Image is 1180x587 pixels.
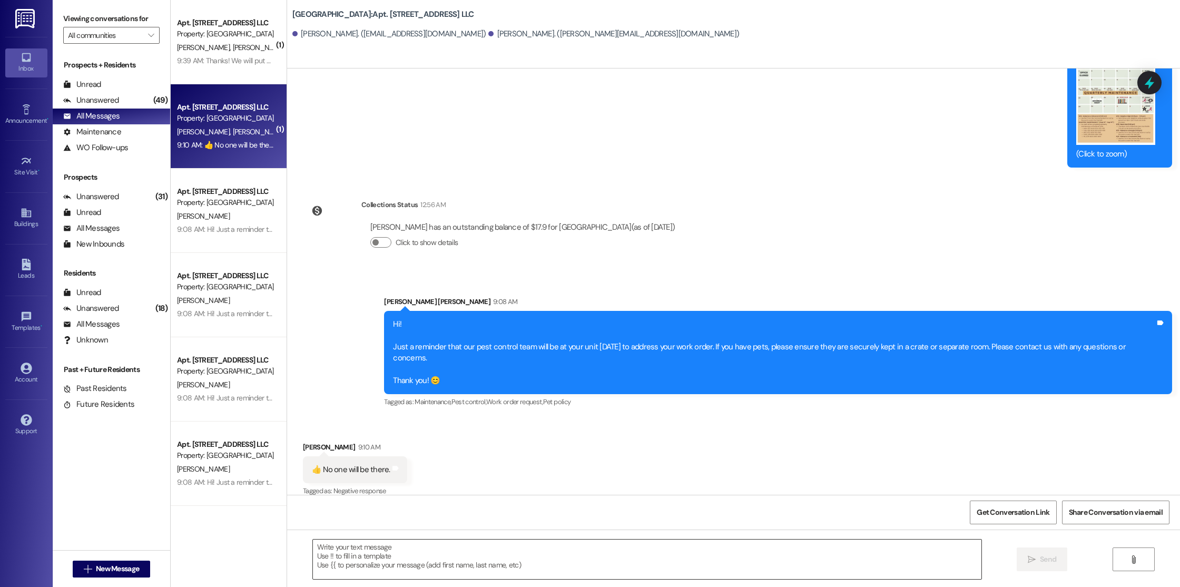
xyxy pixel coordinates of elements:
[177,56,297,65] div: 9:39 AM: Thanks! We will put her away!
[177,17,274,28] div: Apt. [STREET_ADDRESS] LLC
[356,442,380,453] div: 9:10 AM
[63,335,108,346] div: Unknown
[63,383,127,394] div: Past Residents
[151,92,170,109] div: (49)
[47,115,48,123] span: •
[177,224,961,234] div: 9:08 AM: Hi! Just a reminder that our pest control team will be at your unit [DATE] to address yo...
[63,239,124,250] div: New Inbounds
[84,565,92,573] i: 
[177,113,274,124] div: Property: [GEOGRAPHIC_DATA]
[1076,149,1155,160] div: (Click to zoom)
[5,256,47,284] a: Leads
[543,397,571,406] span: Pet policy
[177,281,274,292] div: Property: [GEOGRAPHIC_DATA]
[5,359,47,388] a: Account
[63,287,101,298] div: Unread
[5,48,47,77] a: Inbox
[15,9,37,28] img: ResiDesk Logo
[333,486,386,495] span: Negative response
[451,397,487,406] span: Pest control ,
[63,126,121,138] div: Maintenance
[1076,43,1155,145] button: Zoom image
[63,142,128,153] div: WO Follow-ups
[177,28,274,40] div: Property: [GEOGRAPHIC_DATA]
[177,211,230,221] span: [PERSON_NAME]
[73,561,151,578] button: New Message
[5,308,47,336] a: Templates •
[63,79,101,90] div: Unread
[5,152,47,181] a: Site Visit •
[177,102,274,113] div: Apt. [STREET_ADDRESS] LLC
[53,60,170,71] div: Prospects + Residents
[232,127,285,136] span: [PERSON_NAME]
[1062,501,1169,524] button: Share Conversation via email
[96,563,139,574] span: New Message
[148,31,154,40] i: 
[1129,555,1137,564] i: 
[177,43,233,52] span: [PERSON_NAME]
[490,296,517,307] div: 9:08 AM
[232,43,285,52] span: [PERSON_NAME]
[5,204,47,232] a: Buildings
[177,355,274,366] div: Apt. [STREET_ADDRESS] LLC
[63,207,101,218] div: Unread
[177,127,233,136] span: [PERSON_NAME]
[63,399,134,410] div: Future Residents
[303,442,407,456] div: [PERSON_NAME]
[63,319,120,330] div: All Messages
[970,501,1056,524] button: Get Conversation Link
[292,9,474,20] b: [GEOGRAPHIC_DATA]: Apt. [STREET_ADDRESS] LLC
[177,366,274,377] div: Property: [GEOGRAPHIC_DATA]
[177,439,274,450] div: Apt. [STREET_ADDRESS] LLC
[63,191,119,202] div: Unanswered
[38,167,40,174] span: •
[53,172,170,183] div: Prospects
[292,28,486,40] div: [PERSON_NAME]. ([EMAIL_ADDRESS][DOMAIN_NAME])
[1028,555,1036,564] i: 
[1017,547,1068,571] button: Send
[177,140,277,150] div: 9:10 AM: 👍 No one will be there.
[977,507,1049,518] span: Get Conversation Link
[384,296,1172,311] div: [PERSON_NAME] [PERSON_NAME]
[393,319,1155,387] div: Hi! Just a reminder that our pest control team will be at your unit [DATE] to address your work o...
[396,237,458,248] label: Click to show details
[486,397,543,406] span: Work order request ,
[177,450,274,461] div: Property: [GEOGRAPHIC_DATA]
[63,111,120,122] div: All Messages
[41,322,42,330] span: •
[303,483,407,498] div: Tagged as:
[418,199,446,210] div: 12:56 AM
[5,411,47,439] a: Support
[63,95,119,106] div: Unanswered
[384,394,1172,409] div: Tagged as:
[488,28,739,40] div: [PERSON_NAME]. ([PERSON_NAME][EMAIL_ADDRESS][DOMAIN_NAME])
[312,464,390,475] div: 👍 No one will be there.
[370,222,675,233] div: [PERSON_NAME] has an outstanding balance of $17.9 for [GEOGRAPHIC_DATA] (as of [DATE])
[53,364,170,375] div: Past + Future Residents
[177,477,961,487] div: 9:08 AM: Hi! Just a reminder that our pest control team will be at your unit [DATE] to address yo...
[177,309,961,318] div: 9:08 AM: Hi! Just a reminder that our pest control team will be at your unit [DATE] to address yo...
[177,186,274,197] div: Apt. [STREET_ADDRESS] LLC
[177,464,230,474] span: [PERSON_NAME]
[53,268,170,279] div: Residents
[63,303,119,314] div: Unanswered
[177,296,230,305] span: [PERSON_NAME]
[361,199,418,210] div: Collections Status
[177,197,274,208] div: Property: [GEOGRAPHIC_DATA]
[177,380,230,389] span: [PERSON_NAME]
[63,223,120,234] div: All Messages
[153,189,170,205] div: (31)
[63,11,160,27] label: Viewing conversations for
[1069,507,1163,518] span: Share Conversation via email
[177,270,274,281] div: Apt. [STREET_ADDRESS] LLC
[68,27,143,44] input: All communities
[177,393,961,403] div: 9:08 AM: Hi! Just a reminder that our pest control team will be at your unit [DATE] to address yo...
[1040,554,1056,565] span: Send
[415,397,451,406] span: Maintenance ,
[153,300,170,317] div: (18)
